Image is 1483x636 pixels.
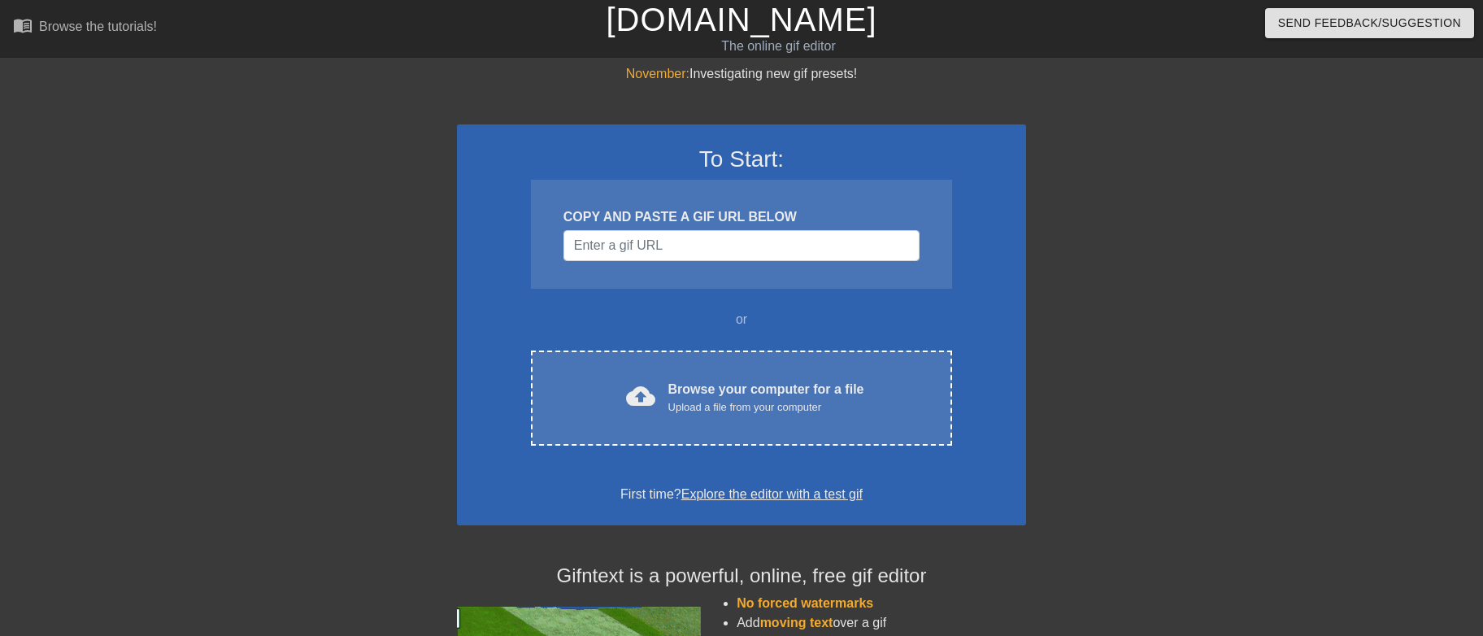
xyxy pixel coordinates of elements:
[681,487,863,501] a: Explore the editor with a test gif
[760,616,833,629] span: moving text
[1265,8,1474,38] button: Send Feedback/Suggestion
[626,67,689,81] span: November:
[668,399,864,416] div: Upload a file from your computer
[668,380,864,416] div: Browse your computer for a file
[1278,13,1461,33] span: Send Feedback/Suggestion
[563,230,920,261] input: Username
[478,146,1005,173] h3: To Start:
[626,381,655,411] span: cloud_upload
[457,564,1026,588] h4: Gifntext is a powerful, online, free gif editor
[13,15,157,41] a: Browse the tutorials!
[478,485,1005,504] div: First time?
[39,20,157,33] div: Browse the tutorials!
[737,613,1026,633] li: Add over a gif
[457,64,1026,84] div: Investigating new gif presets!
[563,207,920,227] div: COPY AND PASTE A GIF URL BELOW
[737,596,873,610] span: No forced watermarks
[502,37,1055,56] div: The online gif editor
[499,310,984,329] div: or
[606,2,876,37] a: [DOMAIN_NAME]
[13,15,33,35] span: menu_book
